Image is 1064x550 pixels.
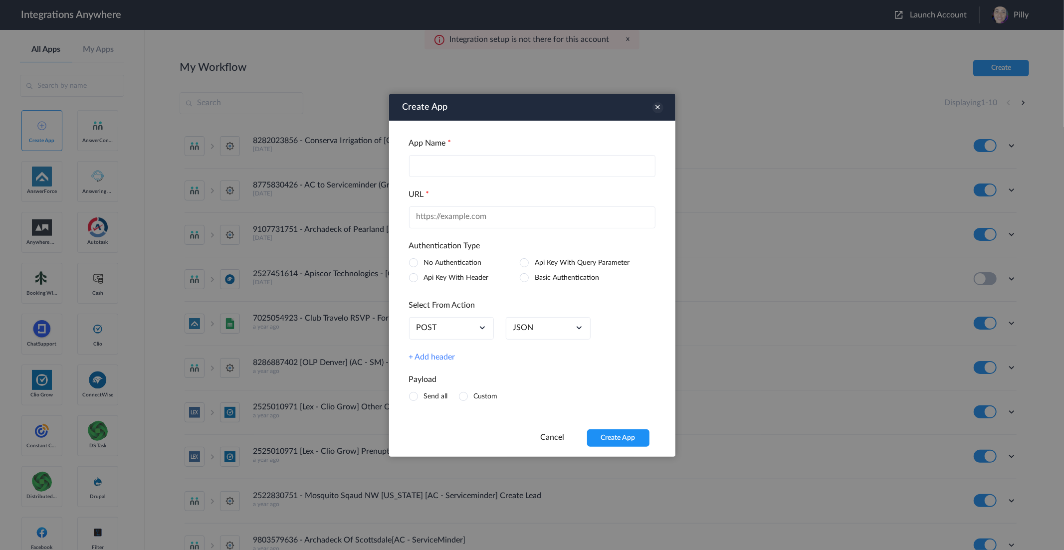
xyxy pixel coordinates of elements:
[474,393,498,400] label: Custom
[513,323,534,333] a: application/json
[535,274,599,281] label: Basic Authentication
[424,274,489,281] label: Api Key With Header
[424,393,448,400] label: Send all
[403,98,448,116] h3: Create App
[541,433,565,441] a: Cancel
[535,259,630,266] label: Api Key With Query Parameter
[409,301,655,310] h4: Select From Action
[417,323,437,333] a: POST
[409,189,655,199] h4: URL
[409,375,655,384] h4: Payload
[409,353,455,362] a: + Add header
[409,138,655,148] h4: App Name
[409,241,655,250] h4: Authentication Type
[587,429,649,447] button: Create App
[424,259,482,266] label: No Authentication
[409,206,655,228] input: https://example.com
